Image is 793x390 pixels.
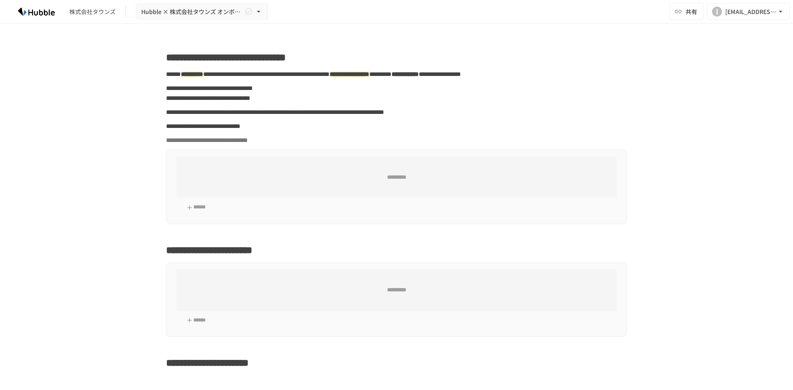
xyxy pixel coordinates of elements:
[10,5,63,18] img: HzDRNkGCf7KYO4GfwKnzITak6oVsp5RHeZBEM1dQFiQ
[712,7,722,17] div: I
[141,7,243,17] span: Hubble × 株式会社タウンズ オンボーディングプロジェクト
[136,4,268,20] button: Hubble × 株式会社タウンズ オンボーディングプロジェクト
[686,7,697,16] span: 共有
[707,3,790,20] button: I[EMAIL_ADDRESS][DOMAIN_NAME]
[669,3,704,20] button: 共有
[69,7,116,16] div: 株式会社タウンズ
[725,7,776,17] div: [EMAIL_ADDRESS][DOMAIN_NAME]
